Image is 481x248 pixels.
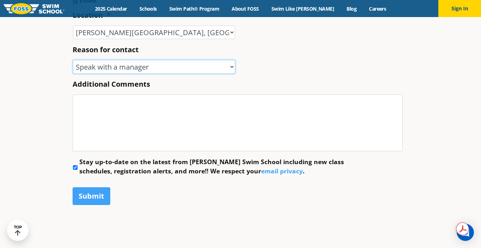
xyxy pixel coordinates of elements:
input: Submit [73,187,110,205]
a: Careers [363,5,392,12]
div: TOP [14,225,22,236]
img: FOSS Swim School Logo [4,3,64,14]
label: Stay up-to-date on the latest from [PERSON_NAME] Swim School including new class schedules, regis... [79,157,365,176]
a: Blog [340,5,363,12]
label: Additional Comments [73,80,150,89]
a: email privacy [261,167,303,175]
a: Swim Path® Program [163,5,225,12]
a: Schools [133,5,163,12]
a: About FOSS [226,5,265,12]
a: Swim Like [PERSON_NAME] [265,5,340,12]
label: Reason for contact [73,45,139,54]
a: 2025 Calendar [89,5,133,12]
